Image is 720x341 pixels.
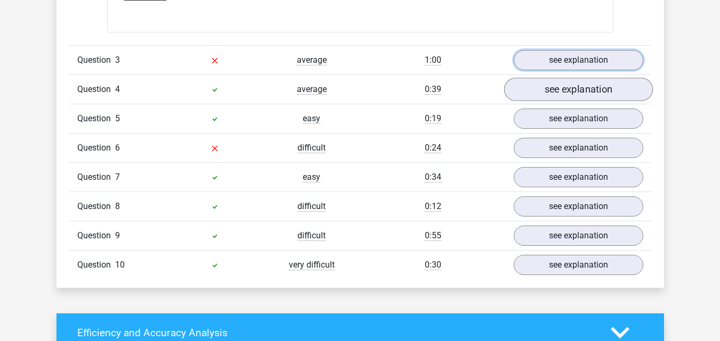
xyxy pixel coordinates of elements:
span: 0:30 [425,260,441,270]
span: 1:00 [425,55,441,65]
span: very difficult [289,260,335,270]
span: difficult [297,201,326,212]
a: see explanation [514,138,643,158]
span: average [297,84,327,95]
span: average [297,55,327,65]
span: Question [77,142,115,154]
span: 0:24 [425,143,441,153]
span: 7 [115,172,120,182]
a: see explanation [514,50,643,70]
span: Question [77,171,115,184]
span: Question [77,112,115,125]
span: 3 [115,55,120,65]
span: easy [303,113,320,124]
h4: Efficiency and Accuracy Analysis [77,327,595,339]
a: see explanation [514,196,643,217]
span: Question [77,259,115,271]
span: easy [303,172,320,182]
a: see explanation [504,78,652,101]
a: see explanation [514,255,643,275]
span: 6 [115,143,120,153]
span: Question [77,83,115,96]
span: 5 [115,113,120,123]
a: see explanation [514,167,643,187]
span: 8 [115,201,120,211]
span: 4 [115,84,120,94]
span: 0:39 [425,84,441,95]
span: Question [77,229,115,242]
span: 9 [115,230,120,240]
span: 10 [115,260,125,270]
span: 0:55 [425,230,441,241]
span: difficult [297,230,326,241]
span: 0:19 [425,113,441,124]
span: Question [77,200,115,213]
span: difficult [297,143,326,153]
span: 0:34 [425,172,441,182]
span: 0:12 [425,201,441,212]
span: Question [77,54,115,66]
a: see explanation [514,226,643,246]
a: see explanation [514,109,643,129]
